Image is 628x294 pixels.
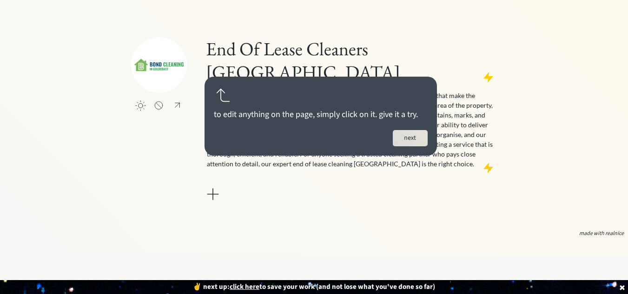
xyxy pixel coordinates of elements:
[214,110,428,120] div: to edit anything on the page, simply click on it. give it a try.
[206,37,496,84] h1: End Of Lease Cleaners [GEOGRAPHIC_DATA]
[230,282,259,292] u: click here
[63,283,565,291] div: ✌️ next up: to save your work (and not lose what you've done so far)
[576,229,627,238] button: made with realnice
[393,130,428,146] button: next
